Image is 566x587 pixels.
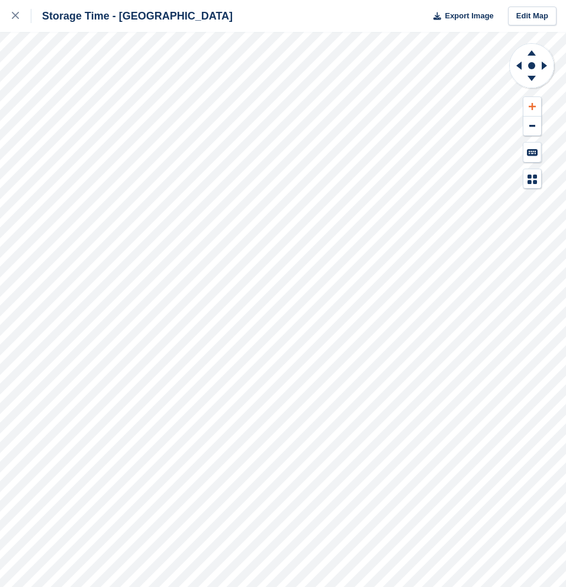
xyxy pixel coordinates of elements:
[31,9,233,23] div: Storage Time - [GEOGRAPHIC_DATA]
[508,7,557,26] a: Edit Map
[523,97,541,117] button: Zoom In
[426,7,494,26] button: Export Image
[523,117,541,136] button: Zoom Out
[523,143,541,162] button: Keyboard Shortcuts
[445,10,493,22] span: Export Image
[523,169,541,189] button: Map Legend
